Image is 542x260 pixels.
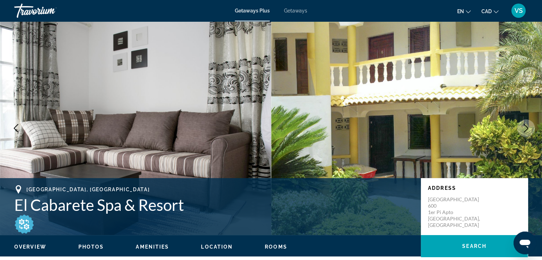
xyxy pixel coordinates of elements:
a: Getaways [284,8,307,14]
button: Change language [457,6,471,16]
button: Previous image [7,119,25,137]
button: Overview [14,244,46,250]
button: Rooms [265,244,287,250]
button: Amenities [136,244,169,250]
button: Photos [78,244,104,250]
span: CAD [481,9,492,14]
img: weeks_O.png [14,214,34,234]
p: Address [428,185,521,191]
span: en [457,9,464,14]
button: Change currency [481,6,499,16]
a: Getaways Plus [235,8,270,14]
button: Search [421,235,528,257]
h1: El Cabarete Spa & Resort [14,196,414,214]
span: Search [462,243,486,249]
iframe: Button to launch messaging window [513,232,536,254]
p: [GEOGRAPHIC_DATA] 600 1er pi apto [GEOGRAPHIC_DATA], [GEOGRAPHIC_DATA] [428,196,485,228]
span: VS [515,7,523,14]
button: User Menu [509,3,528,18]
span: [GEOGRAPHIC_DATA], [GEOGRAPHIC_DATA] [26,187,150,192]
a: Travorium [14,1,86,20]
button: Location [201,244,233,250]
button: Next image [517,119,535,137]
